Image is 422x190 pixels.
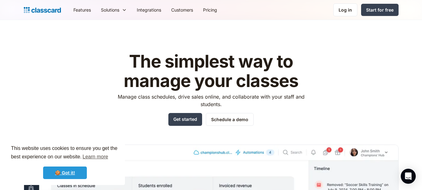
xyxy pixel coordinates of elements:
p: Manage class schedules, drive sales online, and collaborate with your staff and students. [112,93,310,108]
a: learn more about cookies [82,152,109,162]
div: Solutions [96,3,132,17]
a: Features [68,3,96,17]
div: Start for free [366,7,394,13]
span: This website uses cookies to ensure you get the best experience on our website. [11,145,119,162]
div: Log in [339,7,352,13]
div: Open Intercom Messenger [401,169,416,184]
h1: The simplest way to manage your classes [112,52,310,90]
a: Customers [166,3,198,17]
a: Start for free [361,4,399,16]
div: Solutions [101,7,119,13]
div: cookieconsent [5,139,125,185]
a: Integrations [132,3,166,17]
a: home [24,6,61,14]
a: Pricing [198,3,222,17]
a: dismiss cookie message [43,167,87,179]
a: Schedule a demo [206,113,254,126]
a: Log in [333,3,357,16]
a: Get started [168,113,202,126]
